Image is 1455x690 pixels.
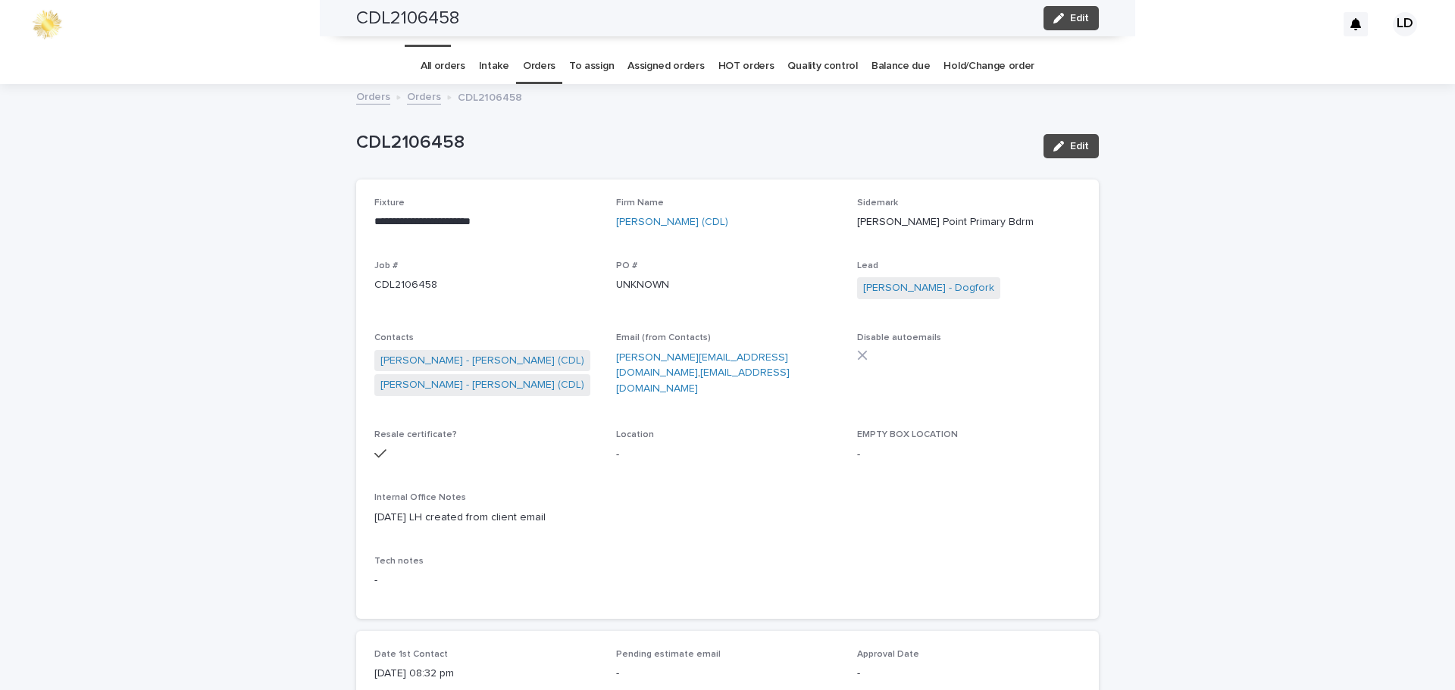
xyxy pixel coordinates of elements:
[616,350,840,397] p: ,
[616,198,664,208] span: Firm Name
[616,447,840,463] p: -
[479,48,509,84] a: Intake
[374,198,405,208] span: Fixture
[374,666,598,682] p: [DATE] 08:32 pm
[356,132,1031,154] p: CDL2106458
[569,48,614,84] a: To assign
[857,198,898,208] span: Sidemark
[380,353,584,369] a: [PERSON_NAME] - [PERSON_NAME] (CDL)
[857,650,919,659] span: Approval Date
[871,48,931,84] a: Balance due
[863,280,994,296] a: [PERSON_NAME] - Dogfork
[1393,12,1417,36] div: LD
[857,447,1081,463] p: -
[374,430,457,439] span: Resale certificate?
[374,573,1081,589] p: -
[943,48,1034,84] a: Hold/Change order
[616,214,728,230] a: [PERSON_NAME] (CDL)
[374,333,414,342] span: Contacts
[616,666,840,682] p: -
[407,87,441,105] a: Orders
[356,87,390,105] a: Orders
[627,48,704,84] a: Assigned orders
[1070,141,1089,151] span: Edit
[374,650,448,659] span: Date 1st Contact
[1044,134,1099,158] button: Edit
[523,48,555,84] a: Orders
[616,277,840,293] p: UNKNOWN
[374,557,424,566] span: Tech notes
[616,333,711,342] span: Email (from Contacts)
[857,333,941,342] span: Disable autoemails
[616,430,654,439] span: Location
[857,214,1081,230] p: [PERSON_NAME] Point Primary Bdrm
[458,88,522,105] p: CDL2106458
[380,377,584,393] a: [PERSON_NAME] - [PERSON_NAME] (CDL)
[616,261,637,270] span: PO #
[616,650,721,659] span: Pending estimate email
[718,48,774,84] a: HOT orders
[857,261,878,270] span: Lead
[857,430,958,439] span: EMPTY BOX LOCATION
[374,277,598,293] p: CDL2106458
[374,493,466,502] span: Internal Office Notes
[374,261,398,270] span: Job #
[787,48,857,84] a: Quality control
[374,510,1081,526] p: [DATE] LH created from client email
[30,9,64,39] img: 0ffKfDbyRa2Iv8hnaAqg
[616,352,788,379] a: [PERSON_NAME][EMAIL_ADDRESS][DOMAIN_NAME]
[616,367,790,394] a: [EMAIL_ADDRESS][DOMAIN_NAME]
[421,48,465,84] a: All orders
[857,666,1081,682] p: -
